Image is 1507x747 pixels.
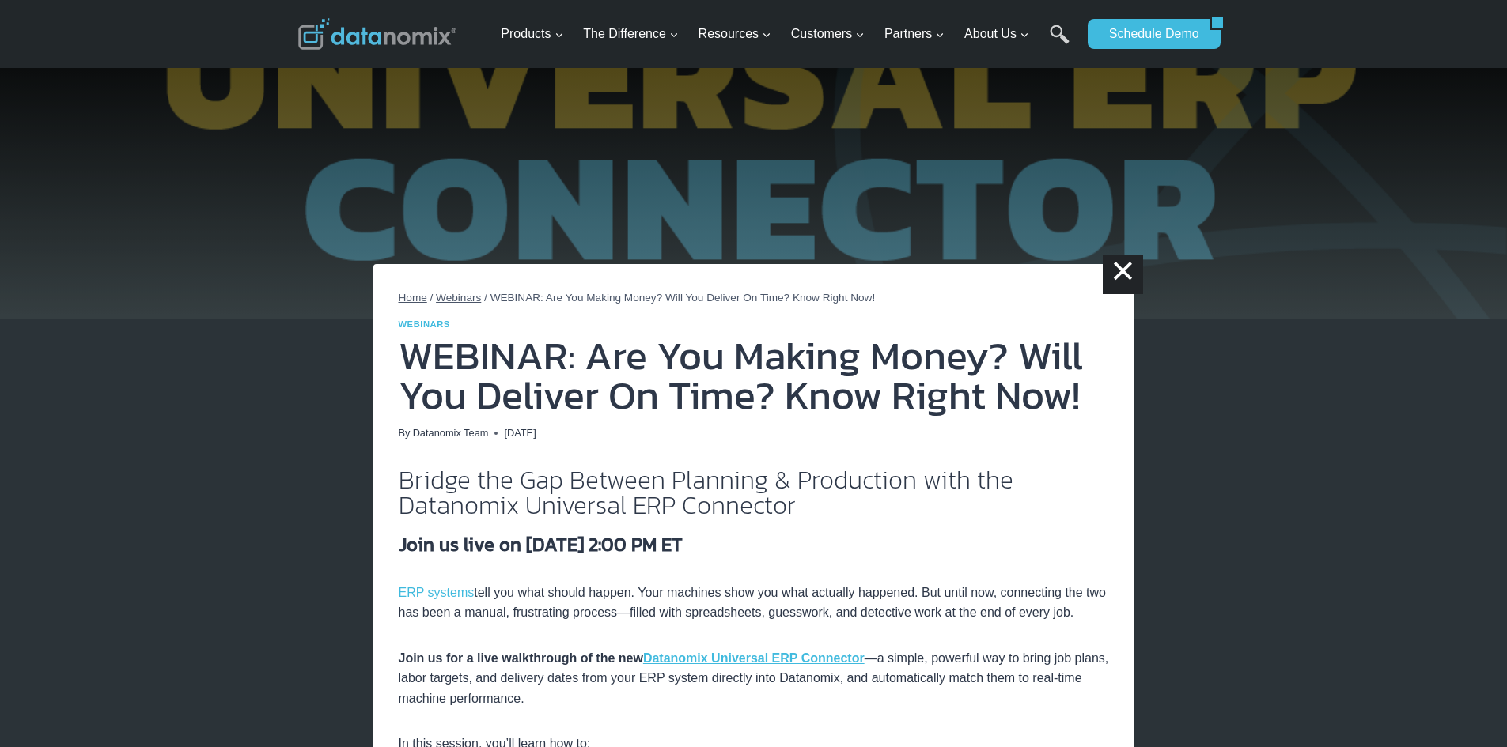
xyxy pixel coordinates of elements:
nav: Primary Navigation [494,9,1080,60]
a: Webinars [399,319,450,329]
a: × [1103,255,1142,294]
span: Resources [699,24,771,44]
span: WEBINAR: Are You Making Money? Will You Deliver On Time? Know Right Now! [490,292,876,304]
span: The Difference [583,24,679,44]
a: Datanomix Team [413,427,489,439]
span: Products [501,24,563,44]
span: / [430,292,434,304]
a: Home [399,292,427,304]
p: tell you what should happen. Your machines show you what actually happened. But until now, connec... [399,583,1109,623]
a: Schedule Demo [1088,19,1210,49]
span: Partners [884,24,945,44]
a: Webinars [436,292,481,304]
span: About Us [964,24,1029,44]
span: Customers [791,24,865,44]
a: ERP systems [399,586,475,599]
img: Datanomix [298,18,456,50]
time: [DATE] [504,425,536,441]
span: / [484,292,487,304]
h1: WEBINAR: Are You Making Money? Will You Deliver On Time? Know Right Now! [399,336,1109,415]
span: By [399,425,411,441]
a: Search [1050,25,1070,60]
strong: Join us live on [DATE] 2:00 PM ET [399,530,683,558]
h2: Bridge the Gap Between Planning & Production with the Datanomix Universal ERP Connector [399,467,1109,518]
nav: Breadcrumbs [399,289,1109,307]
